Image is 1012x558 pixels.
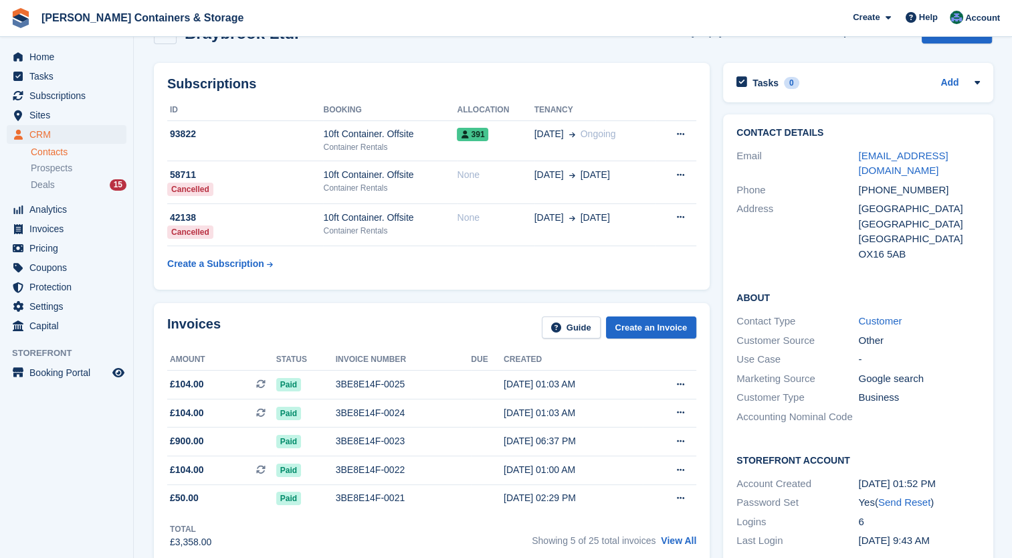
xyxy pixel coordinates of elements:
div: 93822 [167,127,323,141]
a: Send Reset [878,496,930,508]
div: Email [736,149,858,179]
th: Created [504,349,643,371]
th: Amount [167,349,276,371]
span: Home [29,48,110,66]
div: Create a Subscription [167,257,264,271]
span: Paid [276,492,301,505]
span: Showing 5 of 25 total invoices [532,535,655,546]
div: 10ft Container. Offsite [323,211,457,225]
a: menu [7,219,126,238]
span: Invoices [29,219,110,238]
a: menu [7,106,126,124]
div: 15 [110,179,126,191]
div: Marketing Source [736,371,858,387]
a: Contacts [31,146,126,159]
div: [DATE] 02:29 PM [504,491,643,505]
a: Guide [542,316,601,339]
span: £104.00 [170,463,204,477]
div: Account Created [736,476,858,492]
time: 2025-08-22 08:43:31 UTC [858,535,929,546]
span: Paid [276,407,301,420]
a: menu [7,316,126,335]
a: menu [7,239,126,258]
div: Address [736,201,858,262]
div: None [457,211,534,225]
span: Paid [276,464,301,477]
a: Customer [858,315,902,327]
div: - [858,352,980,367]
div: [DATE] 01:03 AM [504,406,643,420]
div: Business [858,390,980,405]
div: 42138 [167,211,323,225]
a: Create an Invoice [606,316,697,339]
div: Accounting Nominal Code [736,409,858,425]
h2: Contact Details [736,128,980,138]
th: Due [471,349,504,371]
span: £900.00 [170,434,204,448]
div: [DATE] 06:37 PM [504,434,643,448]
div: [GEOGRAPHIC_DATA] [858,217,980,232]
div: Container Rentals [323,225,457,237]
div: Other [858,333,980,349]
div: Phone [736,183,858,198]
div: 3BE8E14F-0022 [336,463,472,477]
th: Allocation [457,100,534,121]
span: £50.00 [170,491,199,505]
div: Contact Type [736,314,858,329]
span: Tasks [29,67,110,86]
img: stora-icon-8386f47178a22dfd0bd8f6a31ec36ba5ce8667c1dd55bd0f319d3a0aa187defe.svg [11,8,31,28]
span: Help [919,11,938,24]
div: [DATE] 01:52 PM [858,476,980,492]
th: Invoice number [336,349,472,371]
div: Total [170,523,211,535]
span: Subscriptions [29,86,110,105]
a: menu [7,67,126,86]
div: 10ft Container. Offsite [323,168,457,182]
span: Capital [29,316,110,335]
a: Create a Subscription [167,252,273,276]
a: menu [7,200,126,219]
div: £3,358.00 [170,535,211,549]
div: [DATE] 01:00 AM [504,463,643,477]
div: [GEOGRAPHIC_DATA] [858,201,980,217]
a: menu [7,86,126,105]
th: Tenancy [534,100,655,121]
div: [DATE] 01:03 AM [504,377,643,391]
th: ID [167,100,323,121]
div: 58711 [167,168,323,182]
span: Settings [29,297,110,316]
div: 3BE8E14F-0023 [336,434,472,448]
th: Booking [323,100,457,121]
div: 0 [784,77,799,89]
span: Protection [29,278,110,296]
span: Deals [31,179,55,191]
div: 3BE8E14F-0025 [336,377,472,391]
span: [DATE] [534,127,564,141]
a: Add [940,76,958,91]
a: Deals 15 [31,178,126,192]
span: Account [965,11,1000,25]
a: menu [7,297,126,316]
div: Container Rentals [323,182,457,194]
span: Booking Portal [29,363,110,382]
div: Use Case [736,352,858,367]
span: [DATE] [581,168,610,182]
span: [DATE] [534,211,564,225]
a: View All [661,535,696,546]
span: Prospects [31,162,72,175]
span: Pricing [29,239,110,258]
div: Customer Type [736,390,858,405]
span: Ongoing [581,128,616,139]
span: 391 [457,128,488,141]
span: £104.00 [170,377,204,391]
img: Ricky Sanmarco [950,11,963,24]
div: 10ft Container. Offsite [323,127,457,141]
a: menu [7,278,126,296]
h2: Tasks [752,77,779,89]
div: 3BE8E14F-0024 [336,406,472,420]
h2: About [736,290,980,304]
div: 3BE8E14F-0021 [336,491,472,505]
h2: Subscriptions [167,76,696,92]
a: [EMAIL_ADDRESS][DOMAIN_NAME] [858,150,948,177]
div: Logins [736,515,858,530]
